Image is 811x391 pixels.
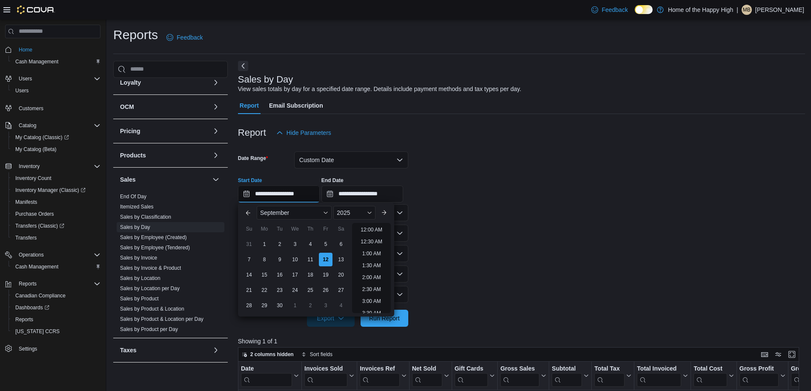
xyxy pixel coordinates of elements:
[412,365,449,387] button: Net Sold
[9,196,104,208] button: Manifests
[337,209,350,216] span: 2025
[238,337,805,345] p: Showing 1 of 1
[163,29,206,46] a: Feedback
[12,326,63,337] a: [US_STATE] CCRS
[288,283,302,297] div: day-24
[12,86,100,96] span: Users
[334,237,348,251] div: day-6
[358,248,384,259] li: 1:00 AM
[552,365,582,373] div: Subtotal
[15,328,60,335] span: [US_STATE] CCRS
[12,144,100,154] span: My Catalog (Beta)
[120,127,209,135] button: Pricing
[120,316,203,323] span: Sales by Product & Location per Day
[759,349,770,360] button: Keyboard shortcuts
[15,58,58,65] span: Cash Management
[736,5,738,15] p: |
[15,279,40,289] button: Reports
[15,187,86,194] span: Inventory Manager (Classic)
[242,268,256,282] div: day-14
[12,132,72,143] a: My Catalog (Classic)
[9,56,104,68] button: Cash Management
[258,237,271,251] div: day-1
[304,365,347,387] div: Invoices Sold
[12,233,100,243] span: Transfers
[19,105,43,112] span: Customers
[19,345,37,352] span: Settings
[120,316,203,322] a: Sales by Product & Location per Day
[304,365,347,373] div: Invoices Sold
[120,245,190,251] a: Sales by Employee (Tendered)
[241,237,349,313] div: September, 2025
[755,5,804,15] p: [PERSON_NAME]
[15,161,43,171] button: Inventory
[15,344,40,354] a: Settings
[240,97,259,114] span: Report
[15,199,37,205] span: Manifests
[9,302,104,314] a: Dashboards
[15,74,35,84] button: Users
[637,365,681,387] div: Total Invoiced
[120,224,150,230] a: Sales by Day
[304,299,317,312] div: day-2
[15,211,54,217] span: Purchase Orders
[15,120,40,131] button: Catalog
[552,365,589,387] button: Subtotal
[15,134,69,141] span: My Catalog (Classic)
[120,151,146,160] h3: Products
[12,233,40,243] a: Transfers
[2,102,104,114] button: Customers
[2,120,104,131] button: Catalog
[12,209,57,219] a: Purchase Orders
[334,253,348,266] div: day-13
[19,163,40,170] span: Inventory
[294,151,408,168] button: Custom Date
[273,222,287,236] div: Tu
[694,365,727,373] div: Total Cost
[588,1,631,18] a: Feedback
[500,365,539,373] div: Gross Sales
[594,365,631,387] button: Total Tax
[12,197,100,207] span: Manifests
[120,194,146,200] a: End Of Day
[273,237,287,251] div: day-2
[120,244,190,251] span: Sales by Employee (Tendered)
[668,5,733,15] p: Home of the Happy High
[120,326,178,332] a: Sales by Product per Day
[9,208,104,220] button: Purchase Orders
[304,268,317,282] div: day-18
[552,365,582,387] div: Subtotal
[242,237,256,251] div: day-31
[242,299,256,312] div: day-28
[12,221,68,231] a: Transfers (Classic)
[637,365,688,387] button: Total Invoiced
[15,223,64,229] span: Transfers (Classic)
[15,234,37,241] span: Transfers
[312,310,350,327] span: Export
[211,77,221,88] button: Loyalty
[594,365,625,373] div: Total Tax
[211,126,221,136] button: Pricing
[288,222,302,236] div: We
[12,144,60,154] a: My Catalog (Beta)
[12,291,69,301] a: Canadian Compliance
[310,351,332,358] span: Sort fields
[304,222,317,236] div: Th
[694,365,734,387] button: Total Cost
[454,365,495,387] button: Gift Cards
[9,172,104,184] button: Inventory Count
[304,365,354,387] button: Invoices Sold
[241,365,299,387] button: Date
[9,131,104,143] a: My Catalog (Classic)
[120,78,209,87] button: Loyalty
[358,272,384,283] li: 2:00 AM
[242,222,256,236] div: Su
[120,214,171,220] a: Sales by Classification
[12,326,100,337] span: Washington CCRS
[334,299,348,312] div: day-4
[9,290,104,302] button: Canadian Compliance
[120,234,187,240] a: Sales by Employee (Created)
[120,103,134,111] h3: OCM
[288,253,302,266] div: day-10
[12,314,100,325] span: Reports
